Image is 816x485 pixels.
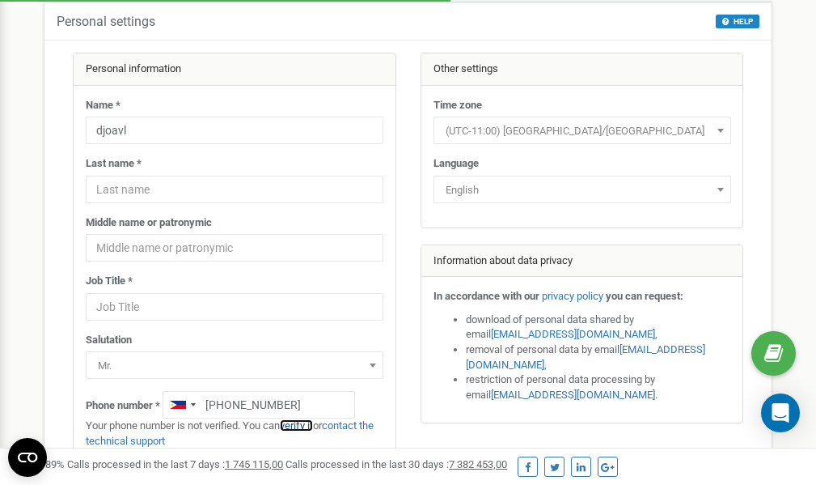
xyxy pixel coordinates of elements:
[466,343,705,371] a: [EMAIL_ADDRESS][DOMAIN_NAME]
[57,15,155,29] h5: Personal settings
[433,98,482,113] label: Time zone
[280,419,313,432] a: verify it
[163,392,201,418] div: Telephone country code
[466,372,731,402] li: restriction of personal data processing by email .
[91,355,378,377] span: Mr.
[491,328,655,340] a: [EMAIL_ADDRESS][DOMAIN_NAME]
[433,290,539,302] strong: In accordance with our
[86,98,120,113] label: Name *
[466,313,731,342] li: download of personal data shared by email ,
[433,176,731,203] span: English
[285,458,507,470] span: Calls processed in the last 30 days :
[606,290,683,302] strong: you can request:
[86,333,132,348] label: Salutation
[439,179,725,202] span: English
[421,53,743,86] div: Other settings
[86,419,383,449] p: Your phone number is not verified. You can or
[86,234,383,262] input: Middle name or patronymic
[433,156,479,172] label: Language
[86,293,383,321] input: Job Title
[225,458,283,470] u: 1 745 115,00
[8,438,47,477] button: Open CMP widget
[716,15,759,28] button: HELP
[86,215,212,231] label: Middle name or patronymic
[86,398,160,414] label: Phone number *
[466,342,731,372] li: removal of personal data by email ,
[86,351,383,379] span: Mr.
[439,120,725,143] span: (UTC-11:00) Pacific/Midway
[67,458,283,470] span: Calls processed in the last 7 days :
[86,274,133,289] label: Job Title *
[421,245,743,278] div: Information about data privacy
[542,290,603,302] a: privacy policy
[761,394,800,432] div: Open Intercom Messenger
[86,419,374,447] a: contact the technical support
[491,389,655,401] a: [EMAIL_ADDRESS][DOMAIN_NAME]
[74,53,395,86] div: Personal information
[449,458,507,470] u: 7 382 453,00
[163,391,355,419] input: +1-800-555-55-55
[86,156,142,172] label: Last name *
[433,117,731,144] span: (UTC-11:00) Pacific/Midway
[86,117,383,144] input: Name
[86,176,383,203] input: Last name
